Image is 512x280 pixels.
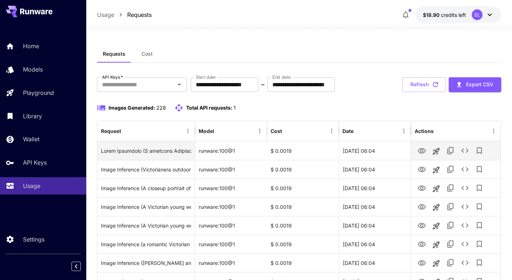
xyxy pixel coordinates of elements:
[267,141,339,160] div: $ 0.0019
[443,218,458,233] button: Copy TaskUUID
[272,74,290,80] label: End date
[415,180,429,195] button: View Image
[415,255,429,270] button: View Image
[97,10,114,19] a: Usage
[472,199,486,214] button: Add to library
[23,112,42,120] p: Library
[196,74,216,80] label: Start date
[429,144,443,159] button: Launch in playground
[127,10,152,19] p: Requests
[267,235,339,253] div: $ 0.0019
[472,218,486,233] button: Add to library
[339,235,411,253] div: 31 Aug, 2025 06:04
[339,141,411,160] div: 31 Aug, 2025 06:04
[101,160,192,179] div: Click to copy prompt
[102,74,123,80] label: API Keys
[195,253,267,272] div: runware:100@1
[443,181,458,195] button: Copy TaskUUID
[23,158,47,167] p: API Keys
[77,260,86,273] div: Collapse sidebar
[458,256,472,270] button: See details
[415,128,434,134] div: Actions
[443,237,458,251] button: Copy TaskUUID
[23,182,40,190] p: Usage
[472,237,486,251] button: Add to library
[267,216,339,235] div: $ 0.0019
[183,126,193,136] button: Menu
[458,162,472,176] button: See details
[354,126,364,136] button: Sort
[23,65,43,74] p: Models
[267,160,339,179] div: $ 0.0019
[195,179,267,197] div: runware:100@1
[443,256,458,270] button: Copy TaskUUID
[399,126,409,136] button: Menu
[429,163,443,177] button: Launch in playground
[443,143,458,158] button: Copy TaskUUID
[261,80,265,89] p: ~
[122,126,132,136] button: Sort
[416,6,501,23] button: $18.9042EL
[142,51,153,57] span: Cost
[101,179,192,197] div: Click to copy prompt
[339,253,411,272] div: 31 Aug, 2025 06:04
[271,128,282,134] div: Cost
[101,216,192,235] div: Click to copy prompt
[429,200,443,215] button: Launch in playground
[267,179,339,197] div: $ 0.0019
[156,105,166,111] span: 228
[72,262,81,271] button: Collapse sidebar
[342,128,354,134] div: Date
[423,11,466,19] div: $18.9042
[443,162,458,176] button: Copy TaskUUID
[101,128,121,134] div: Request
[101,235,192,253] div: Click to copy prompt
[234,105,236,111] span: 1
[174,79,184,89] button: Open
[327,126,337,136] button: Menu
[283,126,293,136] button: Sort
[489,126,499,136] button: Menu
[103,51,125,57] span: Requests
[339,216,411,235] div: 31 Aug, 2025 06:04
[429,219,443,233] button: Launch in playground
[415,162,429,176] button: View Image
[267,253,339,272] div: $ 0.0019
[199,128,214,134] div: Model
[23,135,40,143] p: Wallet
[415,199,429,214] button: View Image
[472,9,483,20] div: EL
[458,199,472,214] button: See details
[429,238,443,252] button: Launch in playground
[415,237,429,251] button: View Image
[186,105,232,111] span: Total API requests:
[101,198,192,216] div: Click to copy prompt
[267,197,339,216] div: $ 0.0019
[458,143,472,158] button: See details
[101,142,192,160] div: Click to copy prompt
[255,126,265,136] button: Menu
[415,218,429,233] button: View Image
[195,216,267,235] div: runware:100@1
[23,235,45,244] p: Settings
[472,143,486,158] button: Add to library
[101,254,192,272] div: Click to copy prompt
[472,181,486,195] button: Add to library
[339,179,411,197] div: 31 Aug, 2025 06:04
[458,218,472,233] button: See details
[109,105,155,111] span: Images Generated:
[402,77,446,92] button: Refresh
[23,88,54,97] p: Playground
[97,10,152,19] nav: breadcrumb
[472,162,486,176] button: Add to library
[441,12,466,18] span: credits left
[458,237,472,251] button: See details
[195,197,267,216] div: runware:100@1
[339,160,411,179] div: 31 Aug, 2025 06:04
[195,160,267,179] div: runware:100@1
[215,126,225,136] button: Sort
[415,143,429,158] button: View Image
[429,256,443,271] button: Launch in playground
[472,256,486,270] button: Add to library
